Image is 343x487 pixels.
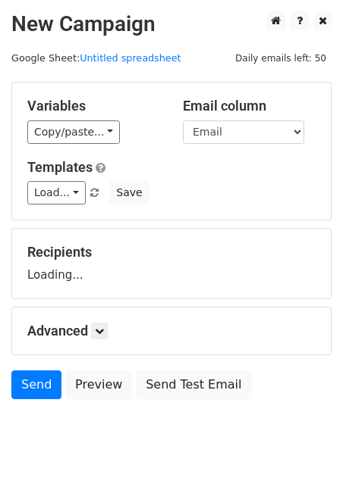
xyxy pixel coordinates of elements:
h5: Variables [27,98,160,114]
a: Preview [65,370,132,399]
h5: Email column [183,98,316,114]
a: Daily emails left: 50 [230,52,332,64]
a: Send Test Email [136,370,251,399]
h5: Recipients [27,244,316,261]
h5: Advanced [27,323,316,339]
a: Send [11,370,61,399]
a: Untitled spreadsheet [80,52,181,64]
div: Loading... [27,244,316,283]
button: Save [109,181,149,204]
small: Google Sheet: [11,52,181,64]
a: Copy/paste... [27,120,120,144]
h2: New Campaign [11,11,332,37]
a: Load... [27,181,86,204]
span: Daily emails left: 50 [230,50,332,67]
a: Templates [27,159,93,175]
